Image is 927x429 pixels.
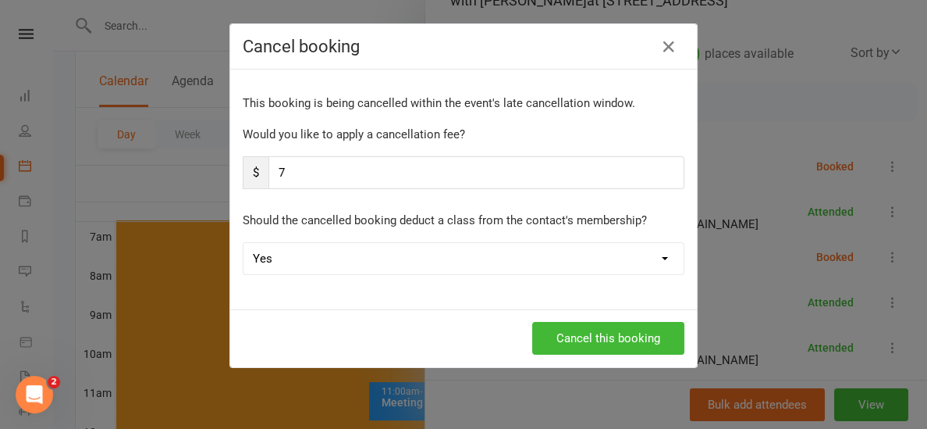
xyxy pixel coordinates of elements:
[656,34,681,59] button: Close
[243,37,684,56] h4: Cancel booking
[16,376,53,413] iframe: Intercom live chat
[243,125,684,144] p: Would you like to apply a cancellation fee?
[243,94,684,113] p: This booking is being cancelled within the event's late cancellation window.
[243,211,684,230] p: Should the cancelled booking deduct a class from the contact's membership?
[48,376,60,388] span: 2
[532,322,684,355] button: Cancel this booking
[243,156,268,189] span: $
